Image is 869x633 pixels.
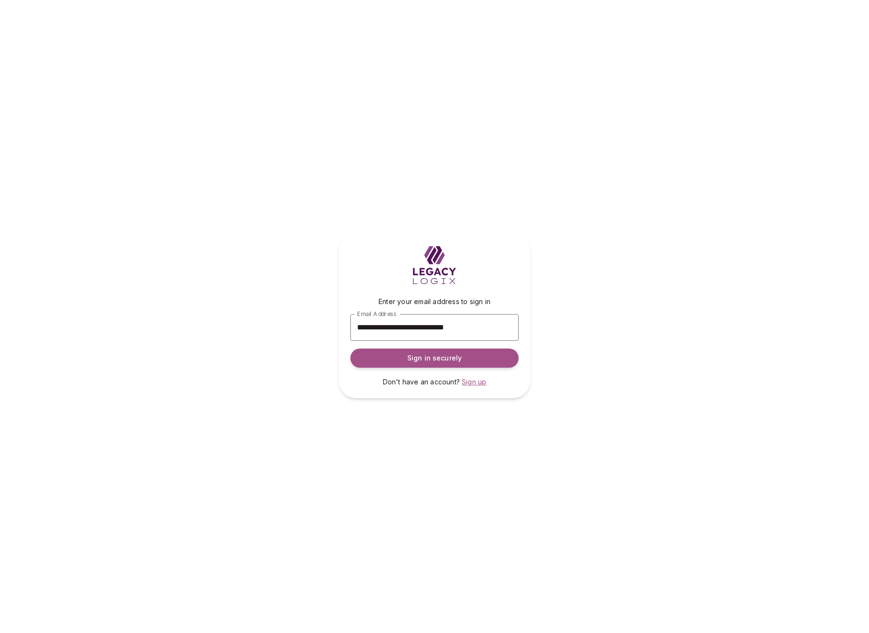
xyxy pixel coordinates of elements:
a: Sign up [462,377,486,387]
span: Sign up [462,378,486,386]
span: Enter your email address to sign in [379,297,490,306]
span: Email Address [357,310,396,317]
button: Sign in securely [350,349,519,368]
span: Don't have an account? [383,378,460,386]
span: Sign in securely [407,353,462,363]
